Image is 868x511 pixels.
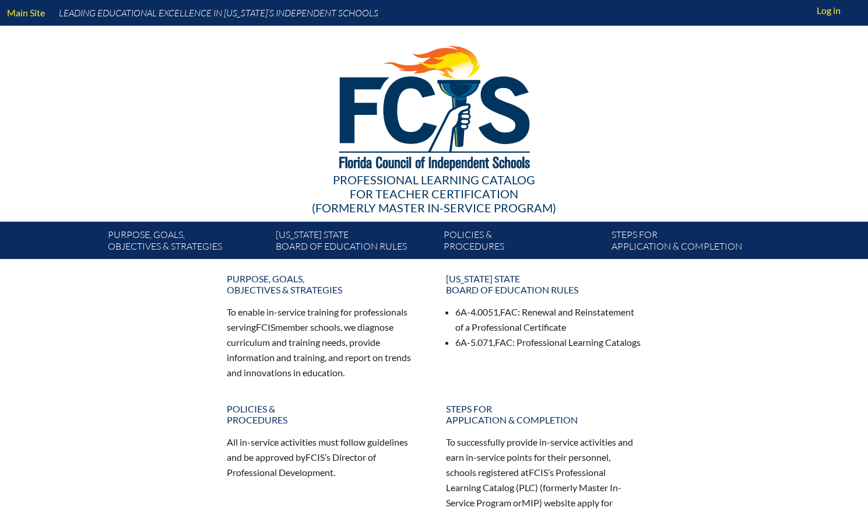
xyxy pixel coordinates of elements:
[439,398,649,430] a: Steps forapplication & completion
[103,226,271,259] a: Purpose, goals,objectives & strategies
[455,335,642,350] li: 6A-5.071, : Professional Learning Catalogs
[220,398,430,430] a: Policies &Procedures
[227,304,423,380] p: To enable in-service training for professionals serving member schools, we diagnose curriculum an...
[817,3,841,17] span: Log in
[220,268,430,300] a: Purpose, goals,objectives & strategies
[439,226,607,259] a: Policies &Procedures
[455,304,642,335] li: 6A-4.0051, : Renewal and Reinstatement of a Professional Certificate
[607,226,775,259] a: Steps forapplication & completion
[519,482,535,493] span: PLC
[495,337,512,348] span: FAC
[529,467,548,478] span: FCIS
[350,187,518,201] span: for Teacher Certification
[99,173,770,215] div: Professional Learning Catalog (formerly Master In-service Program)
[439,268,649,300] a: [US_STATE] StateBoard of Education rules
[314,26,554,185] img: FCISlogo221.eps
[305,452,325,463] span: FCIS
[227,435,423,480] p: All in-service activities must follow guidelines and be approved by ’s Director of Professional D...
[271,226,439,259] a: [US_STATE] StateBoard of Education rules
[522,497,539,508] span: MIP
[256,321,275,332] span: FCIS
[500,306,518,317] span: FAC
[2,5,50,20] a: Main Site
